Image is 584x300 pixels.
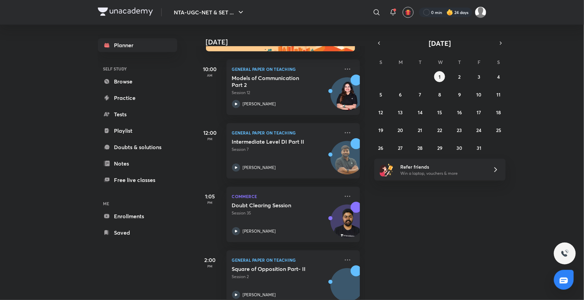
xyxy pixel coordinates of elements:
[400,163,484,170] h6: Refer friends
[456,145,462,151] abbr: October 30, 2025
[331,145,364,178] img: Avatar
[418,109,423,116] abbr: October 14, 2025
[457,127,462,133] abbr: October 23, 2025
[232,256,339,264] p: General Paper on Teaching
[398,109,403,116] abbr: October 13, 2025
[395,107,406,118] button: October 13, 2025
[384,38,496,48] button: [DATE]
[395,142,406,153] button: October 27, 2025
[232,202,317,209] h5: Doubt Clearing Session
[98,63,177,75] h6: SELF STUDY
[98,91,177,105] a: Practice
[496,127,501,133] abbr: October 25, 2025
[473,142,484,153] button: October 31, 2025
[232,210,339,216] p: Session 35
[232,75,317,88] h5: Models of Communication Part 2
[232,265,317,272] h5: Square of Opposition Part- II
[415,142,426,153] button: October 28, 2025
[473,107,484,118] button: October 17, 2025
[98,8,153,17] a: Company Logo
[473,125,484,135] button: October 24, 2025
[232,146,339,153] p: Session 7
[477,145,481,151] abbr: October 31, 2025
[98,157,177,170] a: Notes
[232,274,339,280] p: Session 2
[415,107,426,118] button: October 14, 2025
[493,89,504,100] button: October 11, 2025
[399,59,403,65] abbr: Monday
[98,107,177,121] a: Tests
[418,127,423,133] abbr: October 21, 2025
[434,89,445,100] button: October 8, 2025
[415,89,426,100] button: October 7, 2025
[98,8,153,16] img: Company Logo
[477,109,481,116] abbr: October 17, 2025
[458,74,460,80] abbr: October 2, 2025
[98,75,177,88] a: Browse
[473,89,484,100] button: October 10, 2025
[375,107,386,118] button: October 12, 2025
[475,6,486,18] img: Sakshi Nath
[375,125,386,135] button: October 19, 2025
[196,192,224,200] h5: 1:05
[454,125,465,135] button: October 23, 2025
[438,59,443,65] abbr: Wednesday
[380,163,393,177] img: referral
[478,74,480,80] abbr: October 3, 2025
[379,91,382,98] abbr: October 5, 2025
[98,124,177,138] a: Playlist
[419,59,421,65] abbr: Tuesday
[196,200,224,205] p: PM
[196,65,224,73] h5: 10:00
[399,91,402,98] abbr: October 6, 2025
[561,249,569,258] img: ttu
[243,165,276,171] p: [PERSON_NAME]
[331,208,364,241] img: Avatar
[405,9,411,15] img: avatar
[243,292,276,298] p: [PERSON_NAME]
[232,129,339,137] p: General Paper on Teaching
[98,226,177,239] a: Saved
[395,89,406,100] button: October 6, 2025
[497,59,500,65] abbr: Saturday
[403,7,414,18] button: avatar
[375,89,386,100] button: October 5, 2025
[478,59,480,65] abbr: Friday
[434,142,445,153] button: October 29, 2025
[473,71,484,82] button: October 3, 2025
[437,127,442,133] abbr: October 22, 2025
[454,71,465,82] button: October 2, 2025
[196,73,224,77] p: AM
[378,145,384,151] abbr: October 26, 2025
[196,256,224,264] h5: 2:00
[98,173,177,187] a: Free live classes
[243,228,276,234] p: [PERSON_NAME]
[196,264,224,268] p: PM
[429,39,451,48] span: [DATE]
[493,107,504,118] button: October 18, 2025
[331,81,364,114] img: Avatar
[398,127,403,133] abbr: October 20, 2025
[196,129,224,137] h5: 12:00
[457,109,462,116] abbr: October 16, 2025
[98,38,177,52] a: Planner
[454,142,465,153] button: October 30, 2025
[496,109,501,116] abbr: October 18, 2025
[415,125,426,135] button: October 21, 2025
[375,142,386,153] button: October 26, 2025
[379,59,382,65] abbr: Sunday
[232,65,339,73] p: General Paper on Teaching
[454,89,465,100] button: October 9, 2025
[434,71,445,82] button: October 1, 2025
[437,109,442,116] abbr: October 15, 2025
[493,71,504,82] button: October 4, 2025
[395,125,406,135] button: October 20, 2025
[206,38,367,46] h4: [DATE]
[438,91,441,98] abbr: October 8, 2025
[437,145,442,151] abbr: October 29, 2025
[419,91,421,98] abbr: October 7, 2025
[196,137,224,141] p: PM
[400,170,484,177] p: Win a laptop, vouchers & more
[378,127,383,133] abbr: October 19, 2025
[497,91,501,98] abbr: October 11, 2025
